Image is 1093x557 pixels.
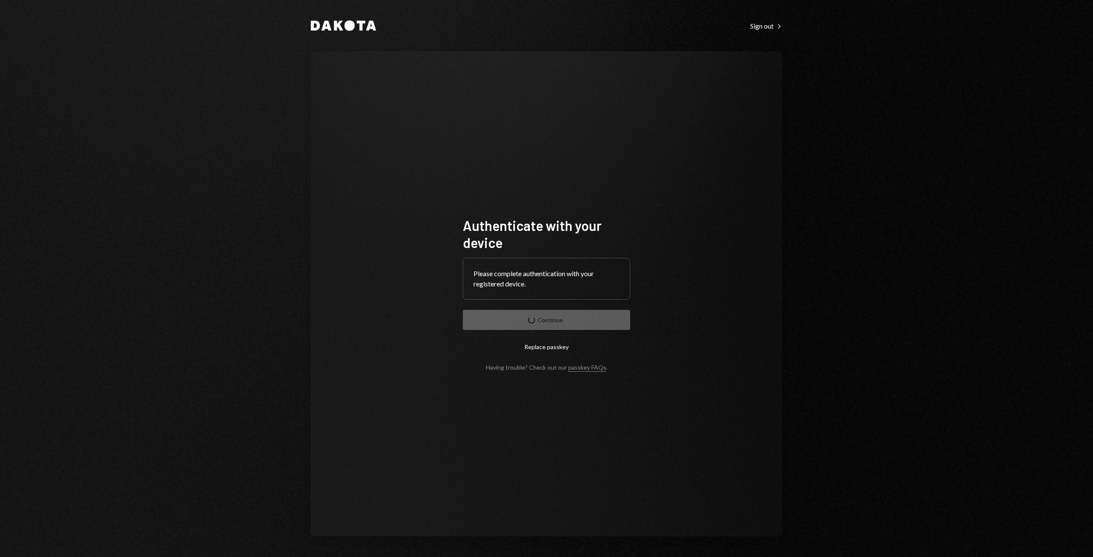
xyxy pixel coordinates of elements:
[750,22,782,30] div: Sign out
[486,364,608,371] div: Having trouble? Check out our .
[463,217,630,251] h1: Authenticate with your device
[568,364,606,372] a: passkey FAQs
[463,337,630,357] button: Replace passkey
[750,21,782,30] a: Sign out
[473,268,620,289] div: Please complete authentication with your registered device.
